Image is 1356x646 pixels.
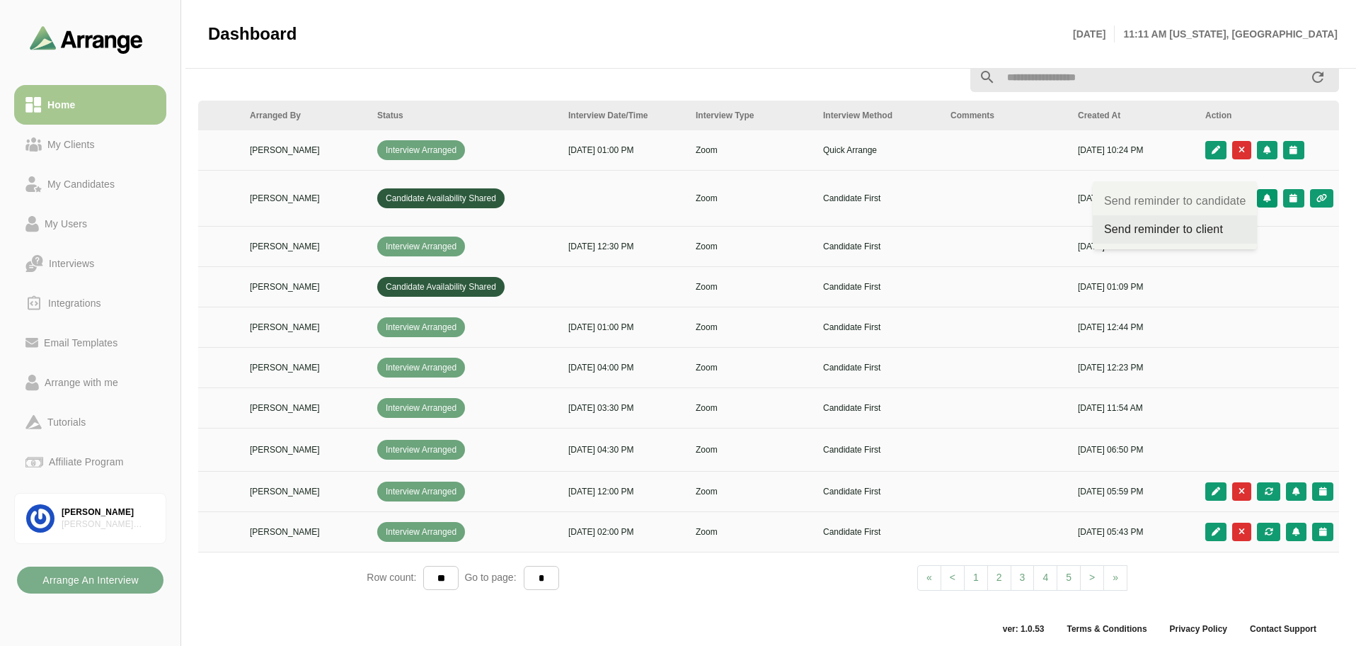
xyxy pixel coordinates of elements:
div: Status [377,109,551,122]
span: > [1089,572,1095,583]
p: [DATE] 12:23 PM [1078,361,1188,374]
a: Home [14,85,166,125]
span: Interview Arranged [377,522,465,542]
p: [DATE] 04:00 PM [568,361,679,374]
div: Created At [1078,109,1188,122]
span: Interview Arranged [377,317,465,337]
a: Tutorials [14,402,166,442]
button: Arrange An Interview [17,567,163,594]
div: Comments [950,109,1061,122]
p: Candidate First [823,443,933,456]
p: Candidate First [823,192,933,205]
a: 5 [1057,565,1081,591]
div: [PERSON_NAME] Associates [62,518,154,531]
img: arrangeai-name-small-logo.4d2b8aee.svg [30,25,143,53]
div: My Clients [42,136,100,153]
p: [PERSON_NAME] [250,192,360,205]
p: Zoom [696,144,806,157]
a: Next [1080,565,1104,591]
a: 4 [1033,565,1057,591]
p: [PERSON_NAME] [250,485,360,498]
p: Candidate First [823,485,933,498]
p: Zoom [696,485,806,498]
p: [DATE] 01:10 PM [1078,240,1188,253]
div: Interview Date/Time [568,109,679,122]
div: Interview Type [696,109,806,122]
div: Arrange with me [39,374,124,391]
a: Privacy Policy [1159,623,1239,635]
a: Contact Support [1239,623,1328,635]
div: Affiliate Program [43,453,129,470]
p: Zoom [696,192,806,205]
p: [PERSON_NAME] [250,402,360,414]
div: [PERSON_NAME] [62,506,154,518]
p: [DATE] [1073,25,1115,42]
a: Email Templates [14,323,166,363]
p: [DATE] 01:00 PM [568,321,679,334]
p: Zoom [696,240,806,253]
p: [DATE] 05:59 PM [1078,485,1188,498]
span: Interview Arranged [377,398,465,418]
p: [DATE] 09:46 AM [1078,192,1188,205]
p: Zoom [696,361,806,374]
p: [PERSON_NAME] [250,240,360,253]
div: My Users [39,215,93,232]
div: Home [42,96,81,113]
div: Interview Method [823,109,933,122]
p: Quick Arrange [823,144,933,157]
p: [DATE] 04:30 PM [568,443,679,456]
p: Candidate First [823,526,933,538]
a: Integrations [14,283,166,323]
span: Interview Arranged [377,358,465,378]
a: Arrange with me [14,363,166,402]
p: [DATE] 11:54 AM [1078,402,1188,414]
span: Candidate Availability Shared [377,277,505,297]
p: [DATE] 06:50 PM [1078,443,1188,456]
a: [PERSON_NAME][PERSON_NAME] Associates [14,493,166,544]
a: Affiliate Program [14,442,166,482]
p: [DATE] 12:00 PM [568,485,679,498]
span: Interview Arranged [377,237,465,256]
p: [DATE] 03:30 PM [568,402,679,414]
div: My Candidates [42,176,120,193]
a: Interviews [14,244,166,283]
p: Zoom [696,526,806,538]
span: Interview Arranged [377,482,465,501]
p: Candidate First [823,402,933,414]
span: » [1113,572,1118,583]
span: Go to page: [459,572,523,583]
i: appended action [1309,69,1326,86]
p: Zoom [696,402,806,414]
p: [PERSON_NAME] [250,280,360,293]
span: Row count: [367,572,423,583]
div: Tutorials [42,414,91,431]
span: Interview Arranged [377,440,465,460]
a: 2 [987,565,1011,591]
p: [DATE] 12:30 PM [568,240,679,253]
p: 11:11 AM [US_STATE], [GEOGRAPHIC_DATA] [1115,25,1338,42]
a: My Users [14,204,166,244]
div: Arranged By [250,109,360,122]
a: My Candidates [14,164,166,204]
span: Interview Arranged [377,140,465,160]
p: [DATE] 01:09 PM [1078,280,1188,293]
p: [DATE] 02:00 PM [568,526,679,538]
p: [PERSON_NAME] [250,443,360,456]
a: Next [1103,565,1127,591]
a: Terms & Conditions [1055,623,1158,635]
p: [DATE] 05:43 PM [1078,526,1188,538]
span: ver: 1.0.53 [992,623,1056,635]
p: Zoom [696,443,806,456]
p: [DATE] 12:44 PM [1078,321,1188,334]
div: Send reminder to client [1104,221,1246,238]
a: 3 [1011,565,1035,591]
p: [PERSON_NAME] [250,526,360,538]
p: Candidate First [823,361,933,374]
p: [DATE] 01:00 PM [568,144,679,157]
p: [DATE] 10:24 PM [1078,144,1188,157]
p: Candidate First [823,280,933,293]
p: Zoom [696,280,806,293]
p: [PERSON_NAME] [250,144,360,157]
b: Arrange An Interview [42,567,139,594]
span: Dashboard [208,23,297,45]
